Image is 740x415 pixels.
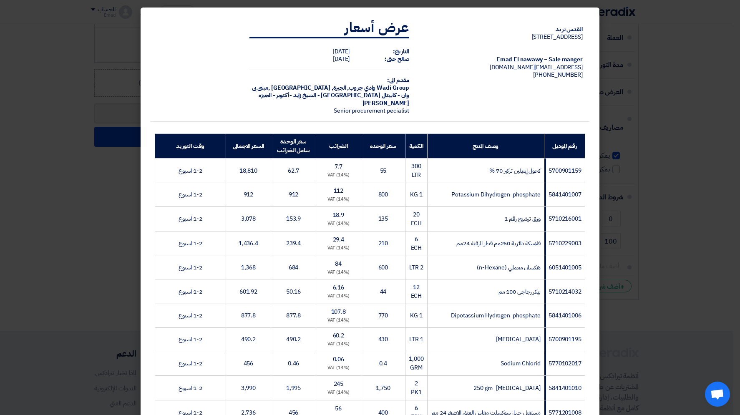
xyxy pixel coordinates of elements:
span: [MEDICAL_DATA] [496,335,541,344]
span: كحول إيثيلين تركيز 70 % [489,166,541,175]
span: 1-2 اسبوع [179,263,202,272]
span: 2 LTR [409,263,423,272]
span: 600 [378,263,388,272]
th: رقم الموديل [544,134,585,158]
span: 1-2 اسبوع [179,359,202,368]
span: [PERSON_NAME] [362,99,410,108]
span: ورق ترشيح رقم 1 [504,214,541,223]
span: 1 KG [410,190,423,199]
span: 60.2 [333,331,345,340]
strong: التاريخ: [393,47,409,56]
span: 1-2 اسبوع [179,214,202,223]
span: Wadi Group وادي جروب, [347,83,409,92]
span: [DATE] [333,47,350,56]
div: (14%) VAT [320,341,357,348]
span: 62.7 [288,166,300,175]
span: 601.92 [239,287,257,296]
td: 5710216001 [544,206,585,231]
span: 56 [335,404,342,413]
span: 770 [378,311,388,320]
th: وصف المنتج [427,134,544,158]
div: (14%) VAT [320,293,357,300]
span: 7.7 [335,162,343,171]
th: السعر الاجمالي [226,134,271,158]
span: 29.4 [333,235,345,244]
span: 912 [289,190,299,199]
span: 0.4 [379,359,388,368]
td: 5770102017 [544,351,585,376]
span: 1-2 اسبوع [179,384,202,392]
span: 239.4 [286,239,301,248]
span: Potassium Dihydrogen phosphate [451,190,541,199]
span: 1,436.4 [239,239,258,248]
span: 3,990 [241,384,256,392]
th: وقت التوريد [155,134,226,158]
span: 877.8 [286,311,301,320]
td: 6051401005 [544,256,585,279]
th: الكمية [405,134,428,158]
div: (14%) VAT [320,365,357,372]
div: (14%) VAT [320,317,357,324]
span: 0.46 [288,359,300,368]
div: (14%) VAT [320,269,357,276]
span: 912 [244,190,254,199]
span: 877.8 [241,311,256,320]
th: سعر الوحدة شامل الضرائب [271,134,316,158]
span: 18.9 [333,211,345,219]
span: 1,995 [286,384,301,392]
span: 18,810 [239,166,257,175]
span: 490.2 [241,335,256,344]
td: 5710214032 [544,279,585,304]
span: 800 [378,190,388,199]
span: Senior procurement pecialist [334,106,409,115]
span: بيكر زجاجى 100 مم [498,287,541,296]
span: 1-2 اسبوع [179,287,202,296]
div: (14%) VAT [320,389,357,396]
span: 1 KG [410,311,423,320]
th: سعر الوحدة [361,134,405,158]
span: 84 [335,259,342,268]
span: 135 [378,214,388,223]
span: 1-2 اسبوع [179,239,202,248]
strong: مقدم الى: [387,76,409,85]
span: 50.16 [286,287,301,296]
span: فلاسكة دائرية 250مم قطر الرقبة 24مم [456,239,541,248]
div: (14%) VAT [320,220,357,227]
span: 1,000 GRM [409,355,424,372]
span: 2 PK1 [411,379,422,397]
span: 6 ECH [411,235,422,252]
span: [EMAIL_ADDRESS][DOMAIN_NAME] [490,63,583,72]
span: 1-2 اسبوع [179,166,202,175]
div: (14%) VAT [320,245,357,252]
span: Dipotassium Hydrogen phosphate [451,311,541,320]
td: 5841401010 [544,376,585,400]
span: 1-2 اسبوع [179,311,202,320]
th: الضرائب [316,134,361,158]
a: Open chat [705,382,730,407]
span: 20 ECH [411,210,422,228]
span: 153.9 [286,214,301,223]
span: [MEDICAL_DATA] 250 gm [473,384,541,392]
span: 1 LTR [409,335,423,344]
strong: عرض أسعار [345,18,409,38]
span: [STREET_ADDRESS] [532,33,583,41]
td: 5710229003 [544,231,585,256]
div: Emad El nawawy – Sale manger [423,56,583,63]
span: الجيزة, [GEOGRAPHIC_DATA] ,مبنى بى وان - كابيتال [GEOGRAPHIC_DATA] - الشيخ زايد -أكتوبر - الجيزه [252,83,410,100]
span: 6.16 [333,283,345,292]
span: 112 [334,186,344,195]
span: هكسان معملي (n-Hexane) [477,263,541,272]
td: 5700901195 [544,327,585,351]
span: 12 ECH [411,283,422,300]
div: (14%) VAT [320,172,357,179]
span: 1-2 اسبوع [179,335,202,344]
span: 245 [334,380,344,388]
span: 300 LTR [411,162,421,179]
div: (14%) VAT [320,196,357,203]
span: 3,078 [241,214,256,223]
span: [PHONE_NUMBER] [533,70,583,79]
td: 5841401007 [544,183,585,207]
span: 456 [244,359,254,368]
span: 430 [378,335,388,344]
span: 1,368 [241,263,256,272]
